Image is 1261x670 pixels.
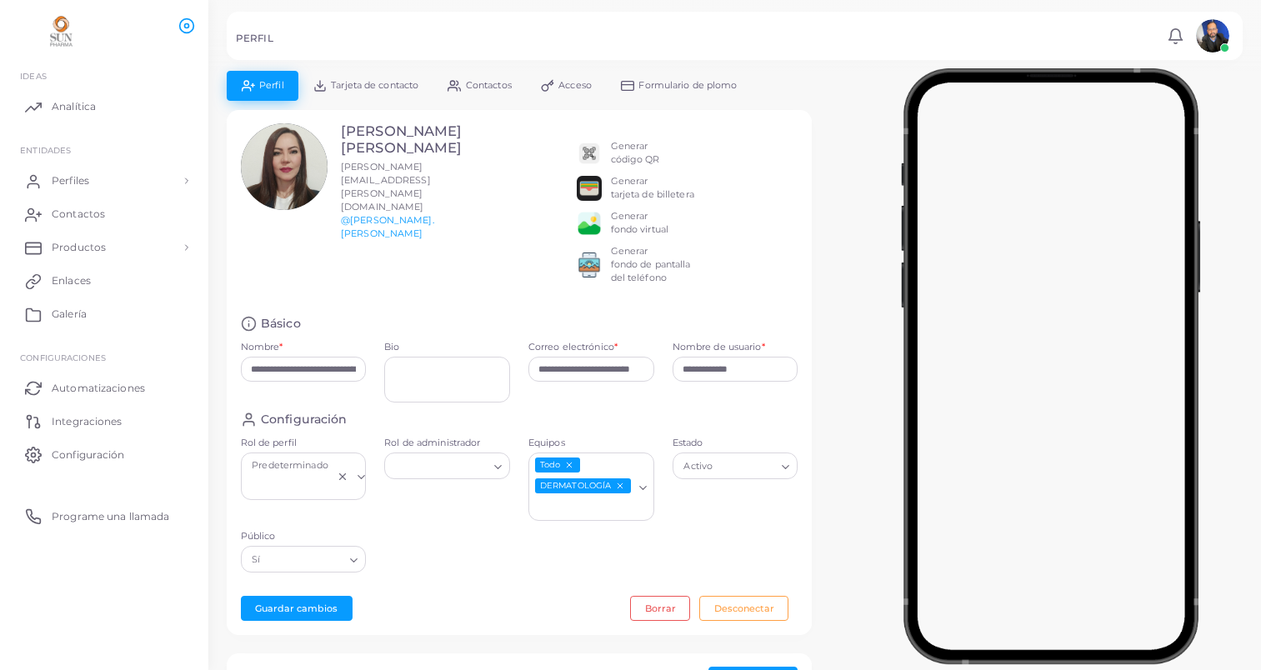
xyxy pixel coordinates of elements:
img: avatar [1196,19,1229,52]
font: Nombre [241,341,280,352]
span: Automatizaciones [52,381,145,396]
span: Configuración [52,447,124,462]
span: [PERSON_NAME][EMAIL_ADDRESS][PERSON_NAME][DOMAIN_NAME] [341,161,431,212]
span: Integraciones [52,414,122,429]
span: Programe una llamada [52,509,169,524]
a: Contactos [13,197,196,231]
font: Correo electrónico [528,341,614,352]
a: Perfiles [13,164,196,197]
input: Buscar opción [717,457,776,475]
span: Perfil [259,81,284,90]
div: Buscar opción [384,452,510,479]
div: Buscar opción [673,452,798,479]
button: Borrar [630,596,690,621]
input: Buscar opción [264,551,343,569]
font: Activo [683,458,713,475]
span: Analítica [52,99,96,114]
div: Generar tarjeta de billetera [611,175,694,202]
input: Buscar opción [248,477,333,496]
font: Sí [252,552,260,568]
font: Todo [540,457,560,472]
font: Nombre de usuario [673,341,762,352]
div: Generar fondo virtual [611,210,668,237]
span: Productos [52,240,106,255]
a: Productos [13,231,196,264]
a: Enlaces [13,264,196,297]
a: Integraciones [13,404,196,437]
label: Rol de administrador [384,437,510,450]
h4: Básico [261,316,301,332]
input: Buscar opción [392,457,488,475]
img: qr2.png [577,141,602,166]
div: Generar código QR [611,140,660,167]
a: Programe una llamada [13,499,196,532]
span: Formulario de plomo [638,81,737,90]
span: IDEAS [20,71,47,81]
label: Equipos [528,437,654,450]
font: Predeterminado [252,457,328,474]
div: Buscar opción [241,452,367,500]
input: Buscar opción [531,498,633,517]
div: Generar fondo de pantalla del teléfono [611,245,702,285]
button: Anular la selección de todo [563,459,575,471]
h3: [PERSON_NAME] [PERSON_NAME] [341,123,462,157]
label: Rol de perfil [241,437,367,450]
div: Buscar opción [241,546,367,572]
img: phone-mock.b55596b7.png [901,68,1200,664]
a: Galería [13,297,196,331]
h5: PERFIL [236,32,273,44]
font: DERMATOLOGÍA [540,478,611,493]
img: logotipo [15,16,108,47]
span: Configuraciones [20,352,106,362]
span: Contactos [466,81,512,90]
a: Automatizaciones [13,371,196,404]
span: Galería [52,307,87,322]
span: ENTIDADES [20,145,71,155]
span: Perfiles [52,173,89,188]
button: Borrar selección [337,470,348,483]
a: Analítica [13,90,196,123]
button: Deseleccionar DERMATOLOGÍA [614,480,626,492]
span: Acceso [558,81,592,90]
label: Bio [384,341,510,354]
a: Configuración [13,437,196,471]
span: Enlaces [52,273,91,288]
img: e64e04433dee680bcc62d3a6779a8f701ecaf3be228fb80ea91b313d80e16e10.png [577,211,602,236]
div: Buscar opción [528,452,654,521]
span: Tarjeta de contacto [331,81,418,90]
img: apple-wallet.png [577,176,602,201]
button: Guardar cambios [241,596,353,621]
span: Contactos [52,207,105,222]
label: Estado [673,437,798,450]
button: Desconectar [699,596,788,621]
a: avatar [1191,19,1233,52]
img: 522fc3d1c3555ff804a1a379a540d0107ed87845162a92721bf5e2ebbcc3ae6c.png [577,252,602,277]
h4: Configuración [261,412,347,427]
label: Público [241,530,367,543]
a: @[PERSON_NAME].[PERSON_NAME] [341,214,434,239]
